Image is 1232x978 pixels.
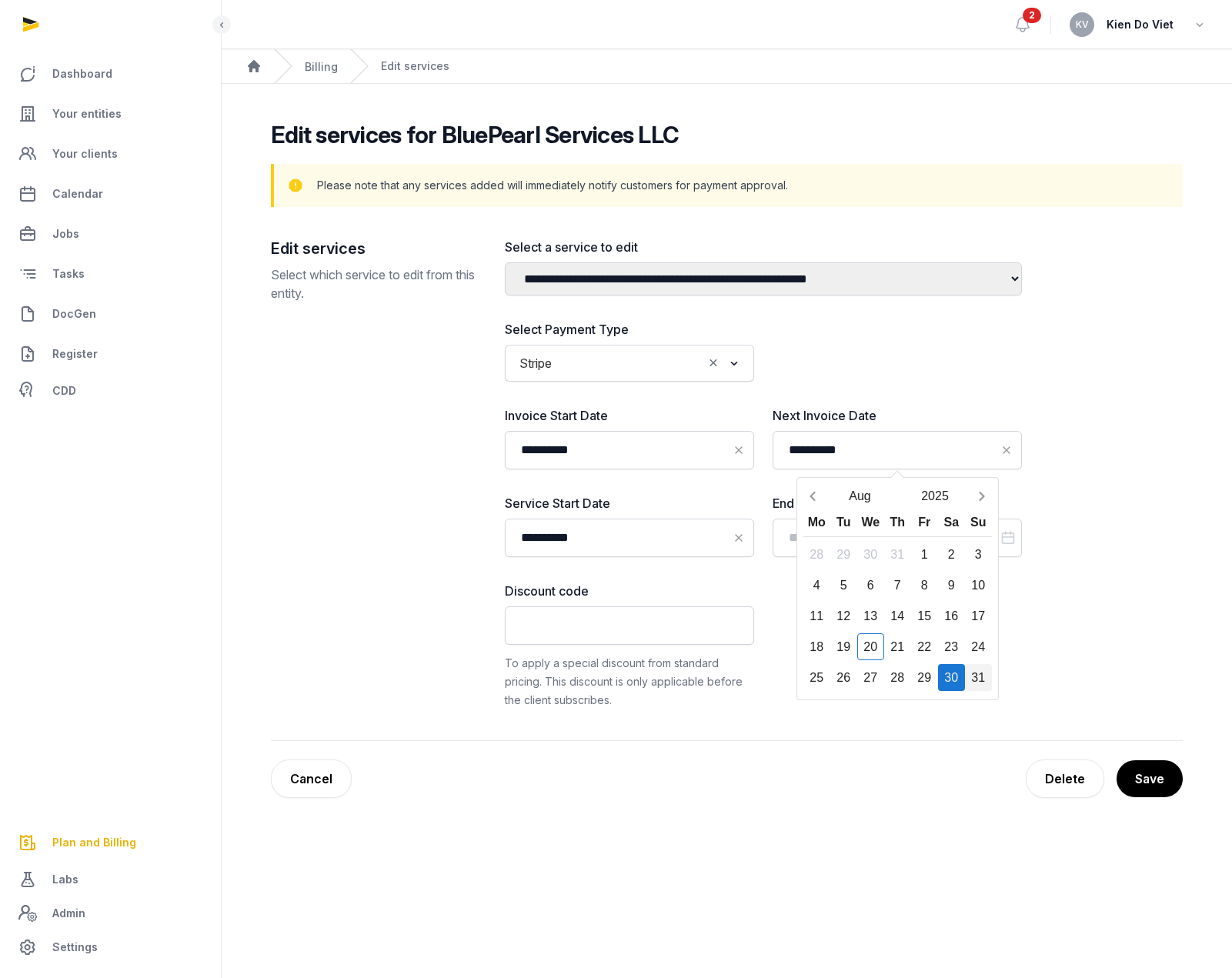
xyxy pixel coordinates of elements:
[938,602,965,629] div: 16
[965,541,992,568] div: 3
[773,406,1022,425] label: Next Invoice Date
[911,602,938,629] div: 15
[12,215,209,252] a: Jobs
[1107,15,1174,34] span: Kien Do Viet
[505,519,754,557] input: Datepicker input
[505,238,1022,256] label: Select a service to edit
[52,870,78,889] span: Labs
[830,541,857,568] div: 29
[857,541,884,568] div: 30
[773,431,1022,469] input: Datepicker input
[1076,20,1089,29] span: KV
[1023,8,1041,23] span: 2
[12,861,209,898] a: Labs
[706,352,720,374] button: Clear Selected
[830,602,857,629] div: 12
[884,602,911,629] div: 14
[52,382,76,400] span: CDD
[271,121,1170,149] h2: Edit services for BluePearl Services LLC
[381,58,449,74] div: Edit services
[505,494,754,512] label: Service Start Date
[830,664,857,691] div: 26
[1117,760,1183,797] button: Save
[52,938,98,956] span: Settings
[559,352,703,374] input: Search for option
[911,664,938,691] div: 29
[884,633,911,660] div: 21
[505,320,754,339] label: Select Payment Type
[271,759,352,798] a: Cancel
[773,494,1022,512] label: End Date
[857,509,884,536] div: We
[505,654,754,709] div: To apply a special discount from standard pricing. This discount is only applicable before the cl...
[803,509,992,691] div: Calendar wrapper
[884,664,911,691] div: 28
[803,633,830,660] div: 18
[938,509,965,536] div: Sa
[823,482,898,509] button: Open months overlay
[505,406,754,425] label: Invoice Start Date
[857,633,884,660] div: 20
[12,824,209,861] a: Plan and Billing
[803,541,992,691] div: Calendar days
[773,519,1022,557] input: Datepicker input
[938,572,965,599] div: 9
[938,664,965,691] div: 30
[52,833,136,852] span: Plan and Billing
[222,49,1232,84] nav: Breadcrumb
[911,541,938,568] div: 1
[271,265,480,302] p: Select which service to edit from this entity.
[803,541,830,568] div: 28
[52,225,79,243] span: Jobs
[505,582,754,600] label: Discount code
[803,664,830,691] div: 25
[52,65,112,83] span: Dashboard
[857,572,884,599] div: 6
[12,335,209,372] a: Register
[271,238,480,259] h2: Edit services
[803,572,830,599] div: 4
[12,255,209,292] a: Tasks
[803,602,830,629] div: 11
[12,376,209,406] a: CDD
[897,482,973,509] button: Open years overlay
[965,664,992,691] div: 31
[52,185,103,203] span: Calendar
[965,602,992,629] div: 17
[12,295,209,332] a: DocGen
[911,572,938,599] div: 8
[52,904,85,923] span: Admin
[911,633,938,660] div: 22
[965,633,992,660] div: 24
[857,664,884,691] div: 27
[505,431,754,469] input: Datepicker input
[12,175,209,212] a: Calendar
[12,55,209,92] a: Dashboard
[965,509,992,536] div: Su
[965,572,992,599] div: 10
[52,305,96,323] span: DocGen
[12,95,209,132] a: Your entities
[830,509,857,536] div: Tu
[1070,12,1094,37] button: KV
[911,509,938,536] div: Fr
[317,178,788,193] p: Please note that any services added will immediately notify customers for payment approval.
[830,633,857,660] div: 19
[857,602,884,629] div: 13
[938,541,965,568] div: 2
[884,572,911,599] div: 7
[52,265,85,283] span: Tasks
[512,349,746,377] div: Search for option
[52,145,118,163] span: Your clients
[938,633,965,660] div: 23
[884,541,911,568] div: 31
[884,509,911,536] div: Th
[305,60,338,73] a: Billing
[52,345,98,363] span: Register
[12,135,209,172] a: Your clients
[12,898,209,929] a: Admin
[1026,759,1104,798] div: Delete
[803,482,823,509] button: Previous month
[516,352,556,374] span: Stripe
[830,572,857,599] div: 5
